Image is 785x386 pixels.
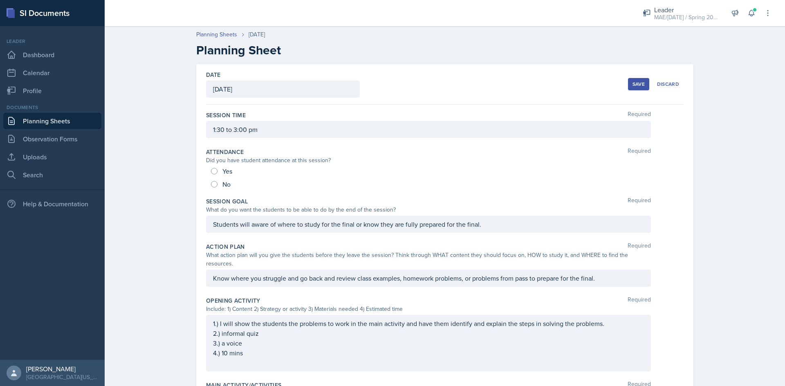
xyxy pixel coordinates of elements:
[206,156,651,165] div: Did you have student attendance at this session?
[3,196,101,212] div: Help & Documentation
[206,148,244,156] label: Attendance
[206,71,220,79] label: Date
[3,38,101,45] div: Leader
[3,167,101,183] a: Search
[249,30,265,39] div: [DATE]
[213,328,644,338] p: 2.) informal quiz
[654,13,720,22] div: MAE/[DATE] / Spring 2025
[26,365,98,373] div: [PERSON_NAME]
[222,167,232,175] span: Yes
[206,197,248,205] label: Session Goal
[654,5,720,15] div: Leader
[206,305,651,313] div: Include: 1) Content 2) Strategy or activity 3) Materials needed 4) Estimated time
[213,125,644,134] p: 1:30 to 3:00 pm
[196,30,237,39] a: Planning Sheets
[213,348,644,358] p: 4.) 10 mins
[628,148,651,156] span: Required
[628,197,651,205] span: Required
[3,83,101,99] a: Profile
[26,373,98,381] div: [GEOGRAPHIC_DATA][US_STATE] in [GEOGRAPHIC_DATA]
[3,47,101,63] a: Dashboard
[213,319,644,328] p: 1.) I will show the students the problems to work in the main activity and have them identify and...
[206,243,245,251] label: Action Plan
[3,65,101,81] a: Calendar
[206,111,246,119] label: Session Time
[206,251,651,268] div: What action plan will you give the students before they leave the session? Think through WHAT con...
[628,111,651,119] span: Required
[206,297,260,305] label: Opening Activity
[3,131,101,147] a: Observation Forms
[3,149,101,165] a: Uploads
[213,219,644,229] p: Students will aware of where to study for the final or know they are fully prepared for the final.
[628,297,651,305] span: Required
[3,104,101,111] div: Documents
[628,243,651,251] span: Required
[632,81,645,87] div: Save
[3,113,101,129] a: Planning Sheets
[222,180,231,188] span: No
[213,338,644,348] p: 3.) a voice
[628,78,649,90] button: Save
[196,43,693,58] h2: Planning Sheet
[213,273,644,283] p: Know where you struggle and go back and review class examples, homework problems, or problems fro...
[653,78,684,90] button: Discard
[206,205,651,214] div: What do you want the students to be able to do by the end of the session?
[657,81,679,87] div: Discard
